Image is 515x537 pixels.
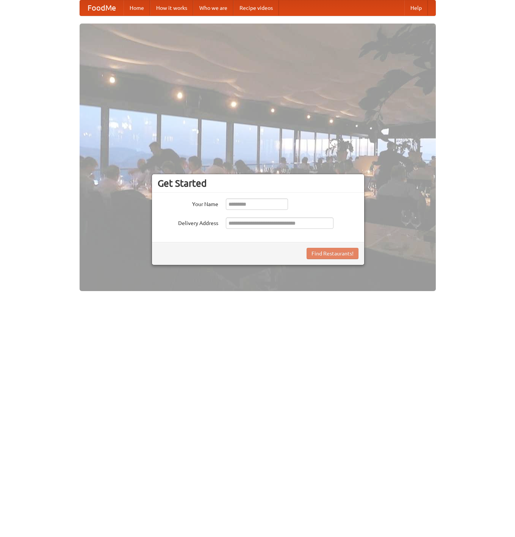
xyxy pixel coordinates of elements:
[193,0,233,16] a: Who we are
[158,178,358,189] h3: Get Started
[150,0,193,16] a: How it works
[307,248,358,259] button: Find Restaurants!
[404,0,428,16] a: Help
[233,0,279,16] a: Recipe videos
[158,198,218,208] label: Your Name
[80,0,124,16] a: FoodMe
[158,217,218,227] label: Delivery Address
[124,0,150,16] a: Home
